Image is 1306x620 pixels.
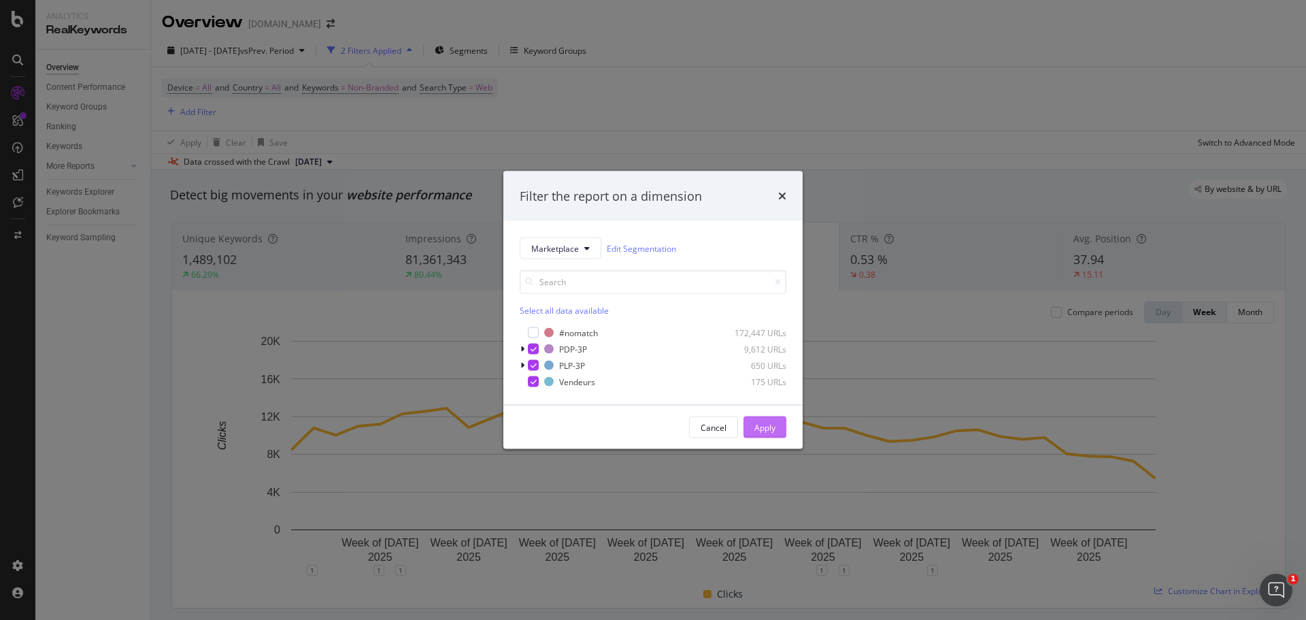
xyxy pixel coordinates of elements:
[720,343,786,355] div: 9,612 URLs
[559,376,595,387] div: Vendeurs
[720,359,786,371] div: 650 URLs
[520,187,702,205] div: Filter the report on a dimension
[1260,574,1292,606] iframe: Intercom live chat
[743,417,786,438] button: Apply
[531,242,579,254] span: Marketplace
[689,417,738,438] button: Cancel
[778,187,786,205] div: times
[607,241,676,255] a: Edit Segmentation
[520,270,786,294] input: Search
[559,327,598,338] div: #nomatch
[701,421,726,433] div: Cancel
[503,171,803,449] div: modal
[720,376,786,387] div: 175 URLs
[720,327,786,338] div: 172,447 URLs
[754,421,775,433] div: Apply
[520,238,601,259] button: Marketplace
[520,305,786,316] div: Select all data available
[1288,574,1299,585] span: 1
[559,359,585,371] div: PLP-3P
[559,343,587,355] div: PDP-3P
